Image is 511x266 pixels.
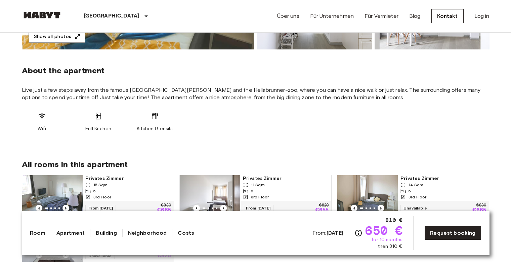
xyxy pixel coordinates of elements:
[251,194,269,200] span: 3rd Floor
[337,175,489,216] a: Marketing picture of unit DE-02-011-001-04HFPrevious imagePrevious imagePrivates Zimmer14 Sqm53rd...
[354,229,363,237] svg: Check cost overview for full price breakdown. Please note that discounts apply to new joiners onl...
[385,216,402,224] span: 810 €
[30,229,46,237] a: Room
[378,205,384,212] button: Previous image
[22,175,174,216] a: Marketing picture of unit DE-02-011-001-05HFPrevious imagePrevious imagePrivates Zimmer15 Sqm53rd...
[38,125,46,132] span: Wifi
[243,175,329,182] span: Privates Zimmer
[315,207,329,213] p: €655
[93,194,111,200] span: 3rd Floor
[351,205,357,212] button: Previous image
[372,236,402,243] span: for 10 months
[378,243,403,250] span: then 810 €
[93,182,108,188] span: 15 Sqm
[29,31,85,43] button: Show all photos
[157,253,171,259] p: €820
[22,159,489,169] span: All rooms in this apartment
[400,205,430,212] span: Unavailable
[476,203,486,207] p: €830
[277,12,299,20] a: Über uns
[84,12,140,20] p: [GEOGRAPHIC_DATA]
[327,230,344,236] b: [DATE]
[161,203,171,207] p: €830
[424,226,481,240] a: Request booking
[22,12,62,18] img: Habyt
[431,9,464,23] a: Kontakt
[312,229,344,237] span: From:
[409,12,421,20] a: Blog
[400,175,486,182] span: Privates Zimmer
[85,125,111,132] span: Full Kitchen
[36,205,42,212] button: Previous image
[409,182,423,188] span: 14 Sqm
[409,194,426,200] span: 3rd Floor
[319,203,329,207] p: €820
[157,207,171,213] p: €665
[85,253,115,259] span: Unavailable
[310,12,354,20] a: Für Unternehmen
[337,175,398,216] img: Marketing picture of unit DE-02-011-001-04HF
[474,12,489,20] a: Log in
[409,188,411,194] span: 5
[193,205,200,212] button: Previous image
[178,229,194,237] a: Costs
[137,125,172,132] span: Kitchen Utensils
[56,229,85,237] a: Apartment
[22,175,83,216] img: Marketing picture of unit DE-02-011-001-05HF
[62,205,69,212] button: Previous image
[472,207,486,213] p: €665
[179,175,332,216] a: Marketing picture of unit DE-02-011-001-03HFPrevious imagePrevious imagePrivates Zimmer11 Sqm53rd...
[365,224,402,236] span: 650 €
[22,66,105,76] span: About the apartment
[180,175,240,216] img: Marketing picture of unit DE-02-011-001-03HF
[365,12,398,20] a: Für Vermieter
[220,205,227,212] button: Previous image
[22,86,489,101] span: Live just a few steps away from the famous [GEOGRAPHIC_DATA][PERSON_NAME] and the Hellabrunner-zo...
[251,188,253,194] span: 5
[85,205,116,212] span: From [DATE]
[243,205,274,212] span: From [DATE]
[93,188,96,194] span: 5
[251,182,265,188] span: 11 Sqm
[85,175,171,182] span: Privates Zimmer
[128,229,167,237] a: Neighborhood
[96,229,117,237] a: Building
